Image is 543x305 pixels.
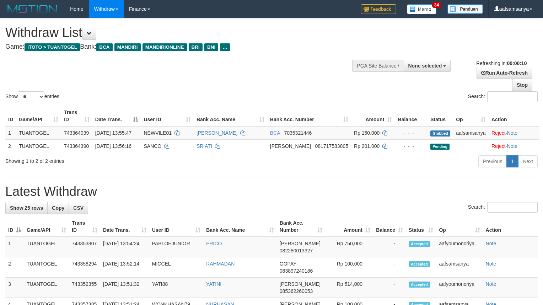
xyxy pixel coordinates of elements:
th: User ID: activate to sort column ascending [141,106,193,126]
a: Previous [478,155,507,167]
a: Run Auto-Refresh [477,67,532,79]
th: User ID: activate to sort column ascending [149,216,203,237]
span: Copy 083897240186 to clipboard [280,268,313,274]
span: ITOTO > TUANTOGEL [25,43,80,51]
td: Rp 750,000 [325,237,373,257]
td: [DATE] 13:52:14 [100,257,149,278]
td: YATI88 [149,278,203,298]
th: Amount: activate to sort column ascending [325,216,373,237]
img: MOTION_logo.png [5,4,59,14]
a: Note [486,241,496,246]
a: CSV [69,202,88,214]
a: Note [507,143,518,149]
a: Note [486,261,496,267]
a: Stop [512,79,532,91]
th: Trans ID: activate to sort column ascending [69,216,100,237]
div: PGA Site Balance / [352,60,403,72]
td: TUANTOGEL [24,257,69,278]
td: TUANTOGEL [24,237,69,257]
h1: Withdraw List [5,26,355,40]
span: MANDIRIONLINE [143,43,187,51]
th: Status: activate to sort column ascending [406,216,436,237]
label: Search: [468,91,538,102]
span: 743364390 [64,143,89,149]
a: [PERSON_NAME] [197,130,237,136]
span: Accepted [409,241,430,247]
th: Game/API: activate to sort column ascending [16,106,61,126]
span: MANDIRI [114,43,141,51]
span: NEWVILE01 [144,130,172,136]
td: 743358294 [69,257,100,278]
th: Trans ID: activate to sort column ascending [61,106,92,126]
span: GOPAY [280,261,296,267]
a: ERICO [206,241,222,246]
td: aafsamsanya [436,257,483,278]
span: Copy 085362260053 to clipboard [280,288,313,294]
div: Showing 1 to 2 of 2 entries [5,155,221,165]
span: Copy 7035321446 to clipboard [284,130,312,136]
td: 1 [5,237,24,257]
span: Copy [52,205,64,211]
th: Op: activate to sort column ascending [453,106,489,126]
span: Rp 201.000 [354,143,380,149]
span: None selected [408,63,442,69]
th: Balance: activate to sort column ascending [373,216,406,237]
span: SANCO [144,143,161,149]
a: Note [486,281,496,287]
label: Search: [468,202,538,213]
th: Bank Acc. Number: activate to sort column ascending [277,216,326,237]
input: Search: [487,91,538,102]
span: Copy 082280013327 to clipboard [280,248,313,253]
td: aafyoumonoriya [436,237,483,257]
td: TUANTOGEL [24,278,69,298]
th: Date Trans.: activate to sort column descending [92,106,141,126]
img: Button%20Memo.svg [407,4,437,14]
th: Balance [395,106,428,126]
span: Grabbed [430,130,450,137]
th: Action [483,216,538,237]
td: · [489,126,539,140]
th: Op: activate to sort column ascending [436,216,483,237]
th: Amount: activate to sort column ascending [351,106,395,126]
td: 1 [5,126,16,140]
td: 3 [5,278,24,298]
select: Showentries [18,91,44,102]
a: Next [518,155,538,167]
td: - [373,278,406,298]
th: Game/API: activate to sort column ascending [24,216,69,237]
td: 743353807 [69,237,100,257]
a: Show 25 rows [5,202,48,214]
a: Reject [491,143,506,149]
h1: Latest Withdraw [5,184,538,199]
span: BCA [96,43,112,51]
span: BRI [189,43,203,51]
strong: 00:00:10 [507,60,527,66]
a: Copy [47,202,69,214]
img: panduan.png [447,4,483,14]
th: Bank Acc. Number: activate to sort column ascending [267,106,351,126]
span: [PERSON_NAME] [280,281,321,287]
td: aafyoumonoriya [436,278,483,298]
span: BNI [204,43,218,51]
td: · [489,139,539,152]
span: CSV [73,205,84,211]
td: aafsamsanya [453,126,489,140]
button: None selected [404,60,451,72]
a: Note [507,130,518,136]
div: - - - [398,129,425,137]
span: Pending [430,144,450,150]
td: 2 [5,139,16,152]
span: [PERSON_NAME] [270,143,311,149]
th: Bank Acc. Name: activate to sort column ascending [203,216,277,237]
td: TUANTOGEL [16,139,61,152]
input: Search: [487,202,538,213]
a: YATINI [206,281,221,287]
span: BCA [270,130,280,136]
td: 2 [5,257,24,278]
div: - - - [398,143,425,150]
span: Copy 081717583805 to clipboard [315,143,348,149]
img: Feedback.jpg [361,4,396,14]
span: 34 [432,2,441,8]
span: ... [220,43,230,51]
span: [DATE] 13:55:47 [95,130,131,136]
